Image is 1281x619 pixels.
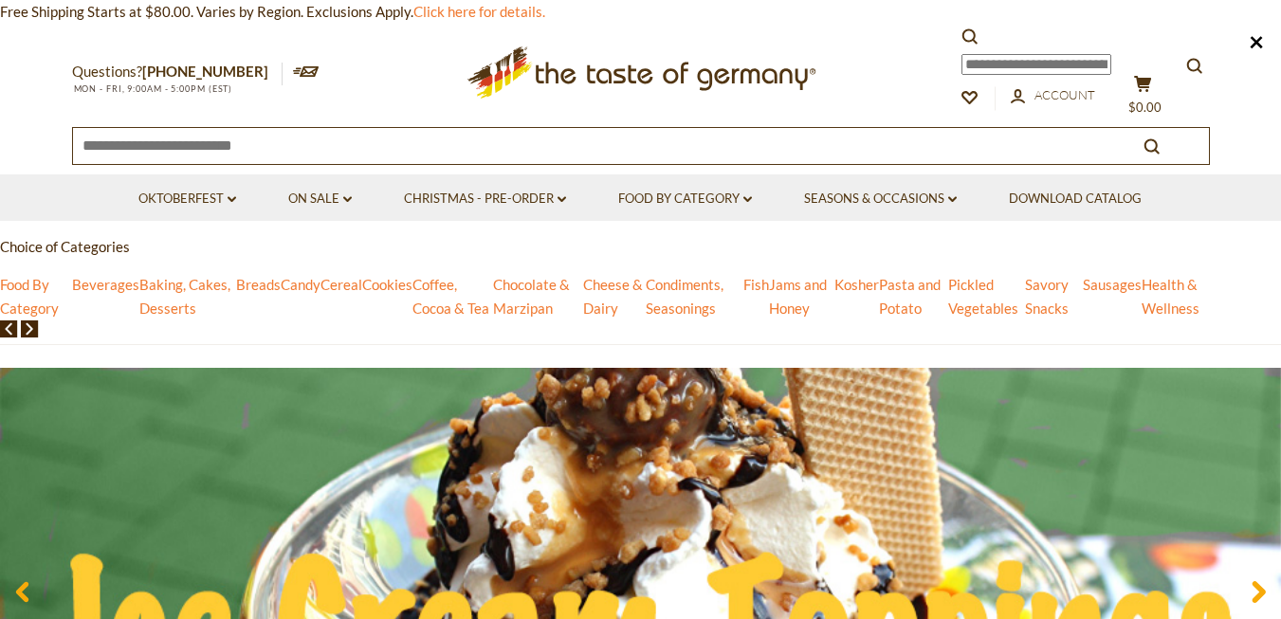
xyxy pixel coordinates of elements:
a: Jams and Honey [769,276,827,317]
a: Account [1011,85,1095,106]
span: × [1249,25,1264,57]
p: Questions? [72,60,283,84]
a: Oktoberfest [138,189,236,209]
a: Health & Wellness [1142,276,1199,317]
img: next arrow [21,320,39,337]
a: Fish [743,276,769,293]
a: Savory Snacks [1025,276,1069,317]
span: $0.00 [1128,100,1162,115]
a: Candy [281,276,320,293]
a: Breads [236,276,281,293]
a: Sausages [1083,276,1142,293]
a: Download Catalog [1009,189,1142,209]
span: MON - FRI, 9:00AM - 5:00PM (EST) [72,83,233,94]
a: Pickled Vegetables [948,276,1018,317]
a: Baking, Cakes, Desserts [139,276,230,317]
a: Cereal [320,276,362,293]
a: Coffee, Cocoa & Tea [412,276,489,317]
span: Account [1034,87,1095,102]
a: Condiments, Seasonings [646,276,723,317]
a: On Sale [288,189,352,209]
a: Pasta and Potato [879,276,941,317]
a: Cheese & Dairy [583,276,643,317]
a: Seasons & Occasions [804,189,957,209]
a: [PHONE_NUMBER] [142,63,268,80]
a: Food By Category [618,189,752,209]
a: Beverages [72,276,139,293]
a: Cookies [362,276,412,293]
a: Kosher [834,276,879,293]
a: Chocolate & Marzipan [493,276,570,317]
a: Christmas - PRE-ORDER [404,189,566,209]
button: $0.00 [1115,75,1172,122]
a: Click here for details. [413,3,545,20]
